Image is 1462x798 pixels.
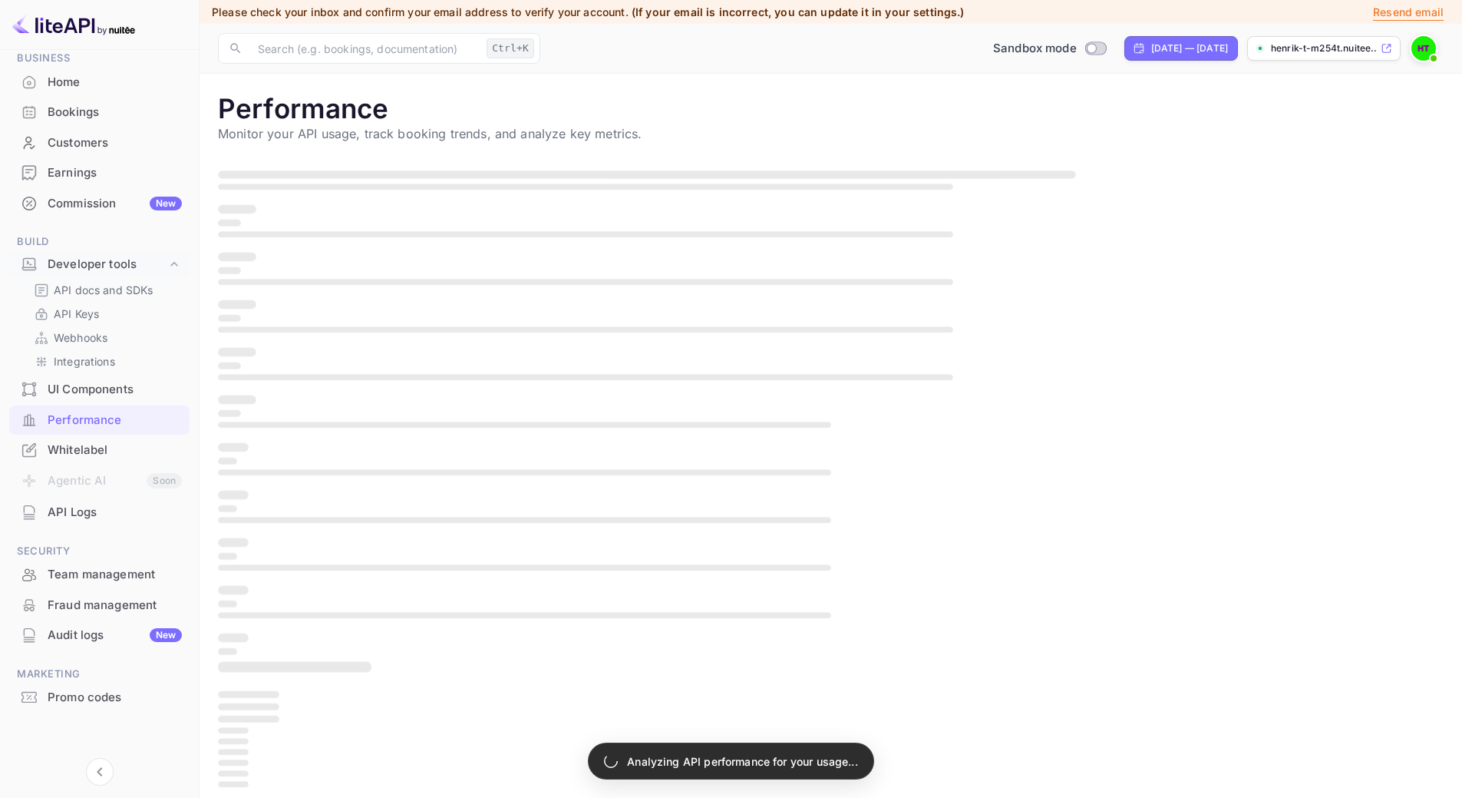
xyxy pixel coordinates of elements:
[9,591,190,619] a: Fraud management
[9,68,190,96] a: Home
[34,329,177,346] a: Webhooks
[9,128,190,157] a: Customers
[9,666,190,683] span: Marketing
[48,104,182,121] div: Bookings
[28,279,183,301] div: API docs and SDKs
[1411,36,1436,61] img: Henrik T
[1151,41,1228,55] div: [DATE] — [DATE]
[34,306,177,322] a: API Keys
[34,282,177,298] a: API docs and SDKs
[9,375,190,405] div: UI Components
[48,442,182,459] div: Whitelabel
[54,329,107,346] p: Webhooks
[48,412,182,429] div: Performance
[218,92,1444,124] h1: Performance
[9,498,190,528] div: API Logs
[9,406,190,434] a: Performance
[48,256,167,273] div: Developer tools
[54,306,99,322] p: API Keys
[212,5,629,18] span: Please check your inbox and confirm your email address to verify your account.
[9,683,190,713] div: Promo codes
[150,197,182,210] div: New
[9,189,190,219] div: CommissionNew
[48,134,182,152] div: Customers
[9,406,190,435] div: Performance
[9,158,190,187] a: Earnings
[48,627,182,644] div: Audit logs
[9,621,190,649] a: Audit logsNew
[9,498,190,526] a: API Logs
[627,753,857,770] p: Analyzing API performance for your usage...
[12,12,135,37] img: LiteAPI logo
[9,50,190,67] span: Business
[218,124,1444,143] p: Monitor your API usage, track booking trends, and analyze key metrics.
[28,303,183,325] div: API Keys
[9,233,190,250] span: Build
[48,566,182,584] div: Team management
[9,128,190,158] div: Customers
[9,189,190,217] a: CommissionNew
[9,158,190,188] div: Earnings
[48,164,182,182] div: Earnings
[9,543,190,560] span: Security
[48,381,182,399] div: UI Components
[487,38,534,58] div: Ctrl+K
[993,40,1077,58] span: Sandbox mode
[28,350,183,373] div: Integrations
[54,282,153,298] p: API docs and SDKs
[9,435,190,465] div: Whitelabel
[1373,4,1444,21] p: Resend email
[9,560,190,590] div: Team management
[48,597,182,614] div: Fraud management
[9,435,190,464] a: Whitelabel
[48,195,182,213] div: Commission
[28,326,183,349] div: Webhooks
[632,5,965,18] span: (If your email is incorrect, you can update it in your settings.)
[9,621,190,651] div: Audit logsNew
[150,628,182,642] div: New
[9,68,190,98] div: Home
[9,591,190,621] div: Fraud management
[48,504,182,522] div: API Logs
[987,40,1112,58] div: Switch to Production mode
[9,560,190,588] a: Team management
[48,74,182,91] div: Home
[249,33,480,64] input: Search (e.g. bookings, documentation)
[54,353,115,369] p: Integrations
[9,375,190,403] a: UI Components
[86,758,114,786] button: Collapse navigation
[9,683,190,711] a: Promo codes
[9,98,190,127] div: Bookings
[48,689,182,707] div: Promo codes
[9,98,190,126] a: Bookings
[9,251,190,278] div: Developer tools
[34,353,177,369] a: Integrations
[1271,41,1378,55] p: henrik-t-m254t.nuitee....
